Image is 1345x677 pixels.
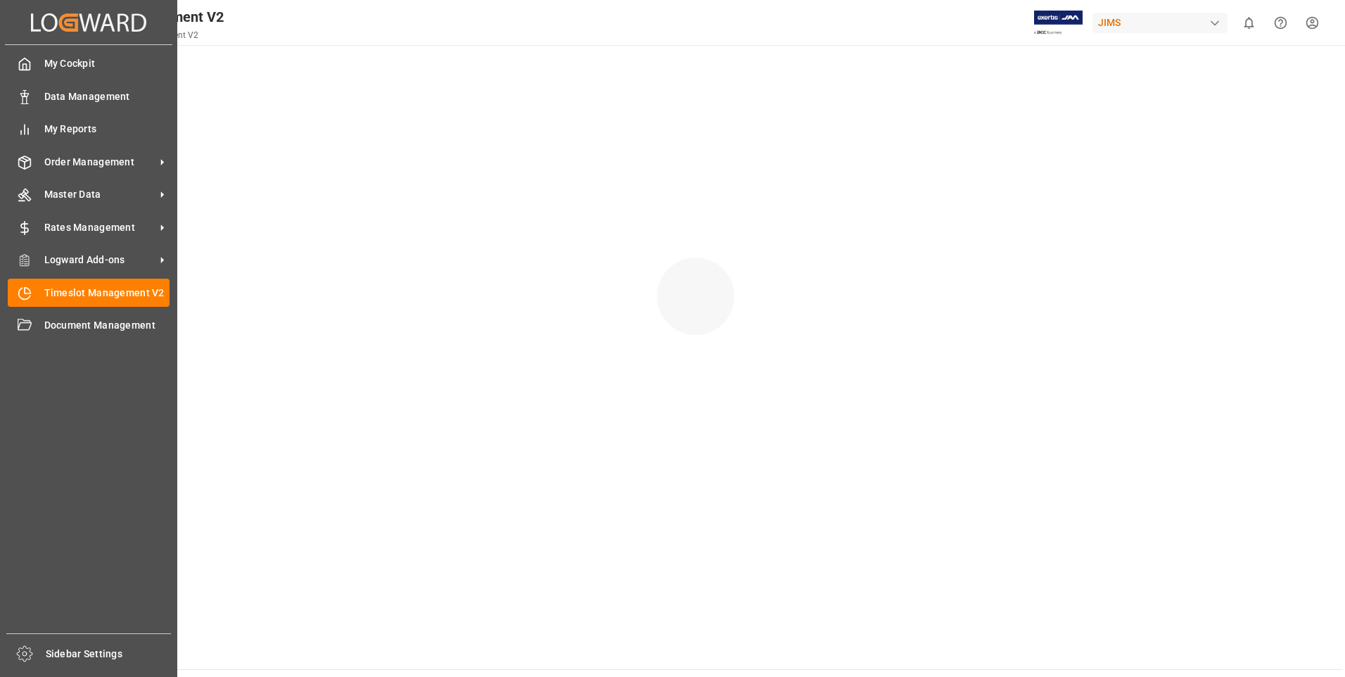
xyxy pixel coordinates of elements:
span: Data Management [44,89,170,104]
span: My Reports [44,122,170,137]
span: Sidebar Settings [46,647,172,662]
a: My Cockpit [8,50,170,77]
span: My Cockpit [44,56,170,71]
span: Order Management [44,155,155,170]
a: Timeslot Management V2 [8,279,170,306]
span: Document Management [44,318,170,333]
div: JIMS [1092,13,1228,33]
button: show 0 new notifications [1233,7,1265,39]
span: Master Data [44,187,155,202]
span: Logward Add-ons [44,253,155,267]
span: Rates Management [44,220,155,235]
button: Help Center [1265,7,1296,39]
img: Exertis%20JAM%20-%20Email%20Logo.jpg_1722504956.jpg [1034,11,1083,35]
button: JIMS [1092,9,1233,36]
span: Timeslot Management V2 [44,286,170,300]
a: Data Management [8,82,170,110]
